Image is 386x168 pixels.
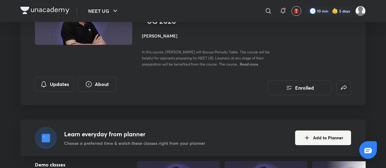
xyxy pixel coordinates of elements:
[332,8,338,14] img: streak
[142,33,278,39] h4: [PERSON_NAME]
[64,140,205,146] p: Choose a preferred time & watch these classes right from your planner
[310,8,316,14] img: check rounded
[240,62,258,66] span: Read more
[20,7,69,14] img: Company Logo
[355,6,366,16] img: Shristi Raj
[268,80,332,95] button: Enrolled
[142,50,270,66] span: In this course, [PERSON_NAME] will discuss Periodic Table. The course will be helpful for aspiran...
[78,77,116,91] button: About
[64,130,205,139] h4: Learn everyday from planner
[294,8,299,14] img: avatar
[291,6,301,16] button: avatar
[35,77,74,91] button: Updates
[336,80,351,95] button: false
[20,7,69,16] a: Company Logo
[84,5,122,17] button: NEET UG
[295,130,351,145] button: Add to Planner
